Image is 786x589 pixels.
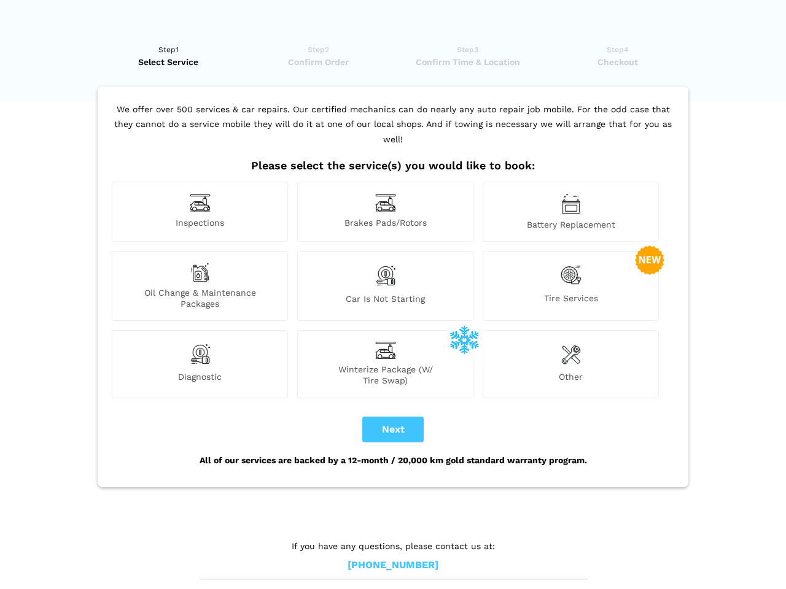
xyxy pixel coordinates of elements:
span: Winterize Package (W/ Tire Swap) [298,364,473,386]
span: Checkout [547,56,688,68]
span: Confirm Order [247,56,389,68]
span: Inspections [112,217,287,230]
span: Confirm Time & Location [397,56,539,68]
span: Tire Services [483,293,658,309]
h2: Please select the service(s) you would like to book: [109,159,677,172]
a: [PHONE_NUMBER] [348,559,438,572]
a: Step1 [98,44,239,68]
p: If you have any questions, please contact us at: [200,539,586,553]
img: winterize-icon_1.png [449,325,479,354]
p: We offer over 500 services & car repairs. Our certified mechanics can do nearly any auto repair j... [109,102,677,160]
a: Step2 [247,44,389,68]
button: Next [362,417,424,442]
span: Battery Replacement [483,219,658,230]
span: Other [483,371,658,386]
a: Step3 [397,44,539,68]
span: Car is not starting [298,293,473,309]
div: All of our services are backed by a 12-month / 20,000 km gold standard warranty program. [109,442,677,478]
a: Step4 [547,44,688,68]
span: Diagnostic [112,371,287,386]
span: Brakes Pads/Rotors [298,217,473,230]
span: Oil Change & Maintenance Packages [112,287,287,309]
img: new-badge-2-48.png [635,245,664,275]
span: Select Service [98,56,239,68]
